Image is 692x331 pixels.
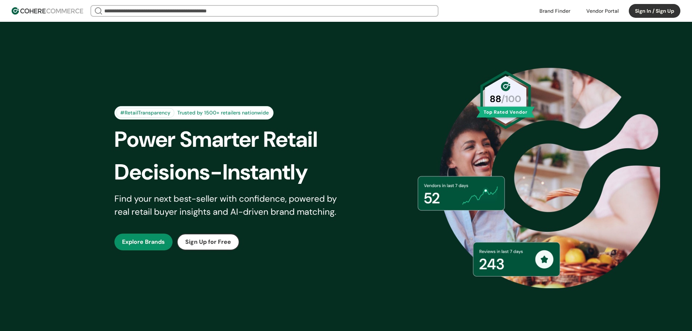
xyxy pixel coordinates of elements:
div: Power Smarter Retail [114,123,359,156]
button: Sign In / Sign Up [629,4,680,18]
div: Find your next best-seller with confidence, powered by real retail buyer insights and AI-driven b... [114,192,346,218]
div: Decisions-Instantly [114,156,359,189]
img: Cohere Logo [12,7,83,15]
button: Explore Brands [114,234,173,250]
button: Sign Up for Free [177,234,239,250]
div: #RetailTransparency [116,108,174,118]
div: Trusted by 1500+ retailers nationwide [174,109,272,117]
